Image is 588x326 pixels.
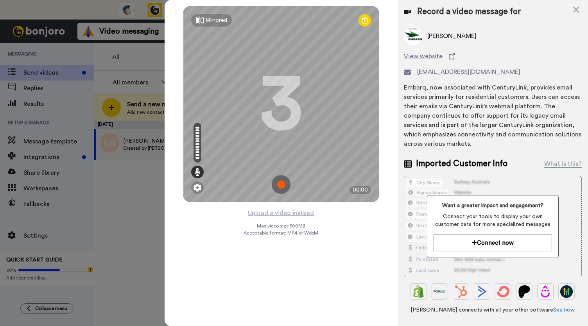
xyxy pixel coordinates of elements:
[194,184,201,192] img: ic_gear.svg
[350,186,371,194] div: 00:00
[455,285,467,298] img: Hubspot
[434,213,552,228] span: Connect your tools to display your own customer data for more specialized messages
[560,285,573,298] img: GoHighLevel
[553,307,575,313] a: See how
[257,223,305,229] span: Max video size: 500 MB
[434,235,552,251] button: Connect now
[404,306,582,314] span: [PERSON_NAME] connects with all your other software
[434,285,446,298] img: Ontraport
[412,285,425,298] img: Shopify
[260,75,303,133] div: 3
[544,159,582,168] div: What is this?
[497,285,509,298] img: ConvertKit
[434,202,552,210] span: Want a greater impact and engagement?
[539,285,552,298] img: Drip
[476,285,488,298] img: ActiveCampaign
[416,158,507,170] span: Imported Customer Info
[404,83,582,149] div: Embarq, now associated with CenturyLink, provides email services primarily for residential custom...
[518,285,531,298] img: Patreon
[246,208,316,218] button: Upload a video instead
[417,67,520,77] span: [EMAIL_ADDRESS][DOMAIN_NAME]
[244,230,318,236] span: Acceptable format: MP4 or WebM
[272,175,290,194] img: ic_record_start.svg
